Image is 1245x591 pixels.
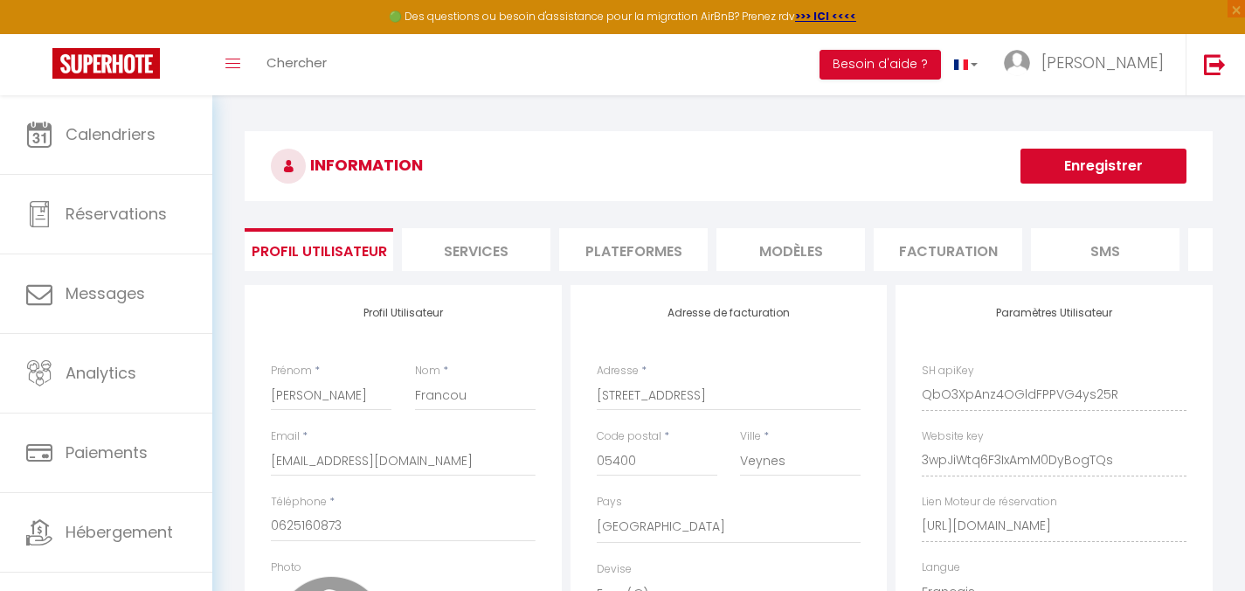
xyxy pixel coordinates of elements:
[66,442,148,463] span: Paiements
[66,362,136,384] span: Analytics
[597,428,661,445] label: Code postal
[271,494,327,511] label: Téléphone
[991,34,1186,95] a: ... [PERSON_NAME]
[402,228,550,271] li: Services
[795,9,856,24] a: >>> ICI <<<<
[559,228,708,271] li: Plateformes
[1020,149,1186,184] button: Enregistrer
[922,428,984,445] label: Website key
[1004,50,1030,76] img: ...
[1204,53,1226,75] img: logout
[922,560,960,576] label: Langue
[597,363,639,379] label: Adresse
[245,131,1213,201] h3: INFORMATION
[922,307,1186,319] h4: Paramètres Utilisateur
[922,494,1057,511] label: Lien Moteur de réservation
[1031,228,1179,271] li: SMS
[271,428,300,445] label: Email
[52,48,160,79] img: Super Booking
[66,521,173,543] span: Hébergement
[874,228,1022,271] li: Facturation
[66,282,145,304] span: Messages
[740,428,761,445] label: Ville
[597,494,622,511] label: Pays
[271,363,312,379] label: Prénom
[266,53,327,72] span: Chercher
[66,203,167,225] span: Réservations
[597,307,861,319] h4: Adresse de facturation
[922,363,974,379] label: SH apiKey
[271,560,301,576] label: Photo
[716,228,865,271] li: MODÈLES
[820,50,941,80] button: Besoin d'aide ?
[245,228,393,271] li: Profil Utilisateur
[271,307,536,319] h4: Profil Utilisateur
[253,34,340,95] a: Chercher
[1041,52,1164,73] span: [PERSON_NAME]
[597,561,632,578] label: Devise
[66,123,156,145] span: Calendriers
[415,363,440,379] label: Nom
